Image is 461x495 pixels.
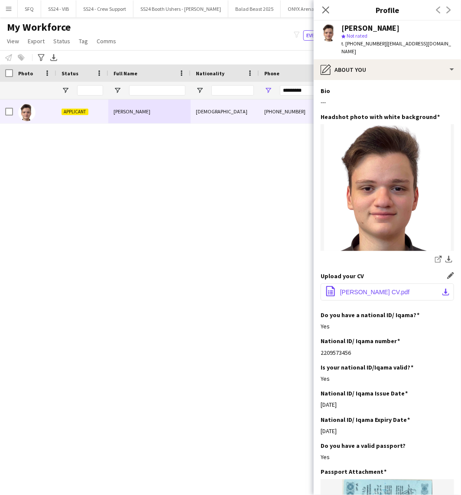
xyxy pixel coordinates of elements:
button: SFQ [18,0,41,17]
div: Yes [321,453,454,461]
span: Status [53,37,70,45]
span: Status [62,70,78,77]
div: [PHONE_NUMBER] [259,100,370,123]
div: 2209573456 [321,349,454,357]
img: Abdulaziz Abou [18,104,36,121]
span: Tag [79,37,88,45]
input: Full Name Filter Input [129,85,185,96]
h3: National ID/ Iqama number [321,337,400,345]
div: Yes [321,375,454,382]
span: Nationality [196,70,224,77]
a: Export [24,35,48,47]
button: [PERSON_NAME] CV.pdf [321,283,454,301]
div: Yes [321,322,454,330]
span: | [EMAIL_ADDRESS][DOMAIN_NAME] [341,40,451,55]
button: Balad Beast 2025 [228,0,281,17]
div: [DATE] [321,401,454,408]
span: Comms [97,37,116,45]
button: Everyone8,300 [303,30,347,41]
a: Tag [75,35,91,47]
app-action-btn: Export XLSX [49,52,59,63]
img: IMG_0995.jpeg [321,124,454,251]
span: My Workforce [7,21,71,34]
span: Applicant [62,109,88,115]
h3: Upload your CV [321,272,364,280]
div: [PERSON_NAME] [341,24,399,32]
span: Full Name [114,70,137,77]
div: About you [314,59,461,80]
span: Phone [264,70,279,77]
button: SS24 Booth Ushers - [PERSON_NAME] [133,0,228,17]
input: Status Filter Input [77,85,103,96]
h3: Is your national ID/Iqama valid? [321,363,413,371]
div: [DEMOGRAPHIC_DATA] [191,100,259,123]
button: Open Filter Menu [196,87,204,94]
button: Open Filter Menu [264,87,272,94]
button: SS24 - VIB [41,0,76,17]
h3: Profile [314,4,461,16]
a: Status [50,35,74,47]
h3: National ID/ Iqama Expiry Date [321,416,410,424]
input: Nationality Filter Input [211,85,254,96]
h3: Do you have a national ID/ Iqama? [321,311,419,319]
h3: Bio [321,87,330,95]
div: --- [321,98,454,106]
button: Open Filter Menu [62,87,69,94]
span: [PERSON_NAME] [114,108,150,115]
span: Export [28,37,45,45]
h3: Do you have a valid passport? [321,442,406,450]
div: [DATE] [321,427,454,435]
h3: National ID/ Iqama Issue Date [321,389,408,397]
h3: Passport Attachment [321,468,386,476]
app-action-btn: Advanced filters [36,52,46,63]
h3: Headshot photo with white background [321,113,440,121]
button: SS24 - Crew Support [76,0,133,17]
span: View [7,37,19,45]
button: Open Filter Menu [114,87,121,94]
span: Not rated [347,32,367,39]
input: Phone Filter Input [280,85,365,96]
span: Photo [18,70,33,77]
a: Comms [93,35,120,47]
button: ONYX Arena 2025 [281,0,333,17]
a: View [3,35,23,47]
span: t. [PHONE_NUMBER] [341,40,386,47]
span: [PERSON_NAME] CV.pdf [340,289,410,296]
